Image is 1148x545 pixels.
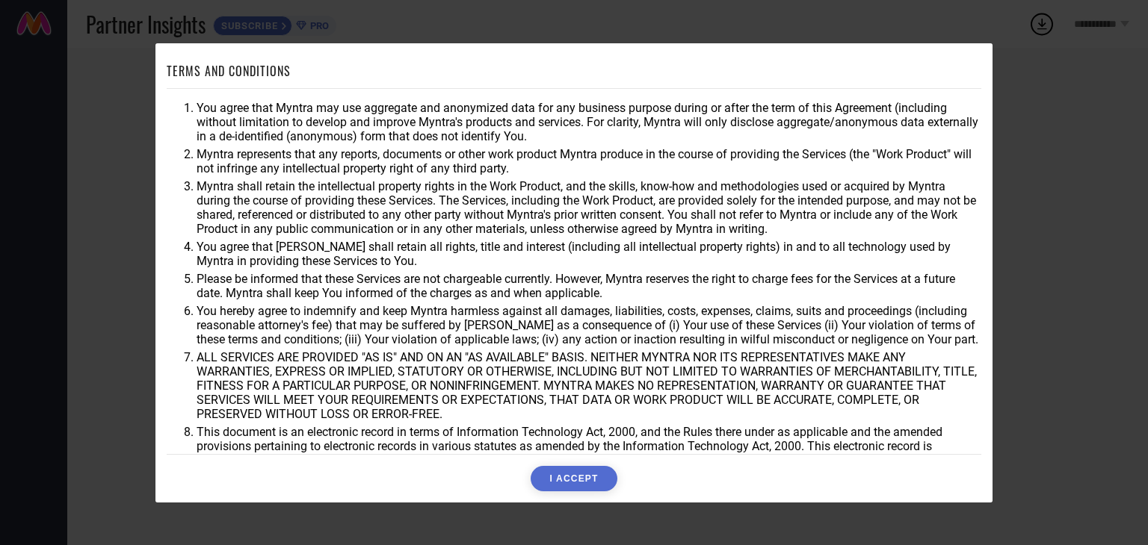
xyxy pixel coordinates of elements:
[197,425,981,467] li: This document is an electronic record in terms of Information Technology Act, 2000, and the Rules...
[197,240,981,268] li: You agree that [PERSON_NAME] shall retain all rights, title and interest (including all intellect...
[197,350,981,421] li: ALL SERVICES ARE PROVIDED "AS IS" AND ON AN "AS AVAILABLE" BASIS. NEITHER MYNTRA NOR ITS REPRESEN...
[531,466,617,491] button: I ACCEPT
[197,304,981,346] li: You hereby agree to indemnify and keep Myntra harmless against all damages, liabilities, costs, e...
[197,179,981,236] li: Myntra shall retain the intellectual property rights in the Work Product, and the skills, know-ho...
[197,147,981,175] li: Myntra represents that any reports, documents or other work product Myntra produce in the course ...
[197,272,981,300] li: Please be informed that these Services are not chargeable currently. However, Myntra reserves the...
[167,62,291,80] h1: TERMS AND CONDITIONS
[197,101,981,143] li: You agree that Myntra may use aggregate and anonymized data for any business purpose during or af...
